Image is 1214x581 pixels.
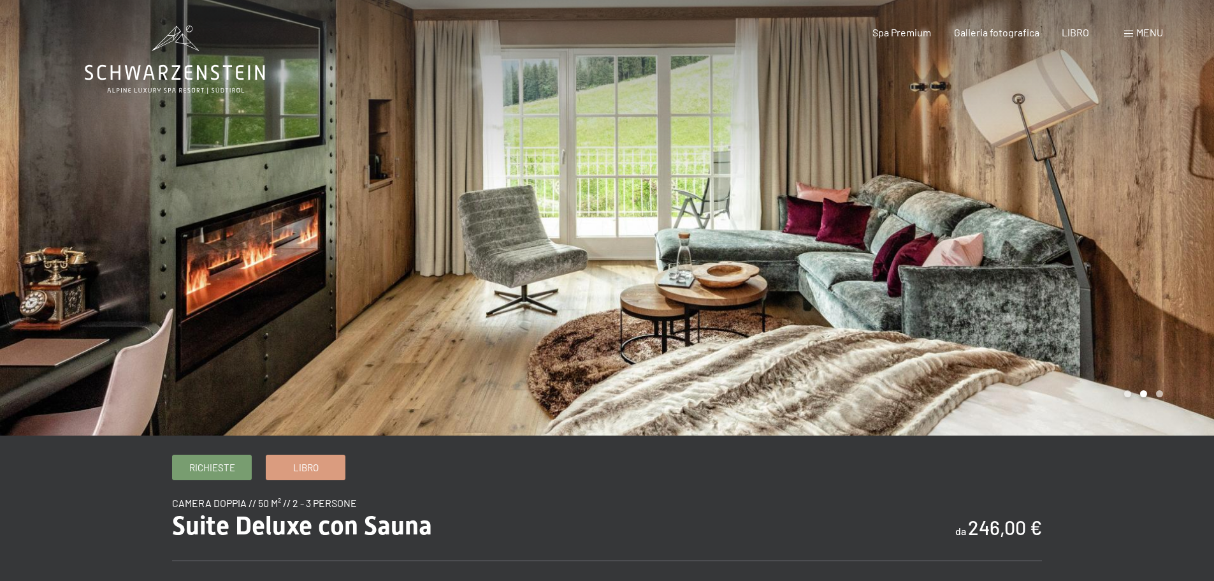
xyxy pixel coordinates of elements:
font: 246,00 € [968,516,1042,539]
font: menu [1136,26,1163,38]
font: da [955,525,966,537]
a: Richieste [173,455,251,480]
font: Richieste [189,462,235,473]
a: Libro [266,455,345,480]
a: Spa Premium [872,26,931,38]
font: Camera doppia // 50 m² // 2 - 3 persone [172,497,357,509]
font: Suite Deluxe con Sauna [172,511,432,541]
a: LIBRO [1062,26,1089,38]
a: Galleria fotografica [954,26,1039,38]
font: Libro [293,462,319,473]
